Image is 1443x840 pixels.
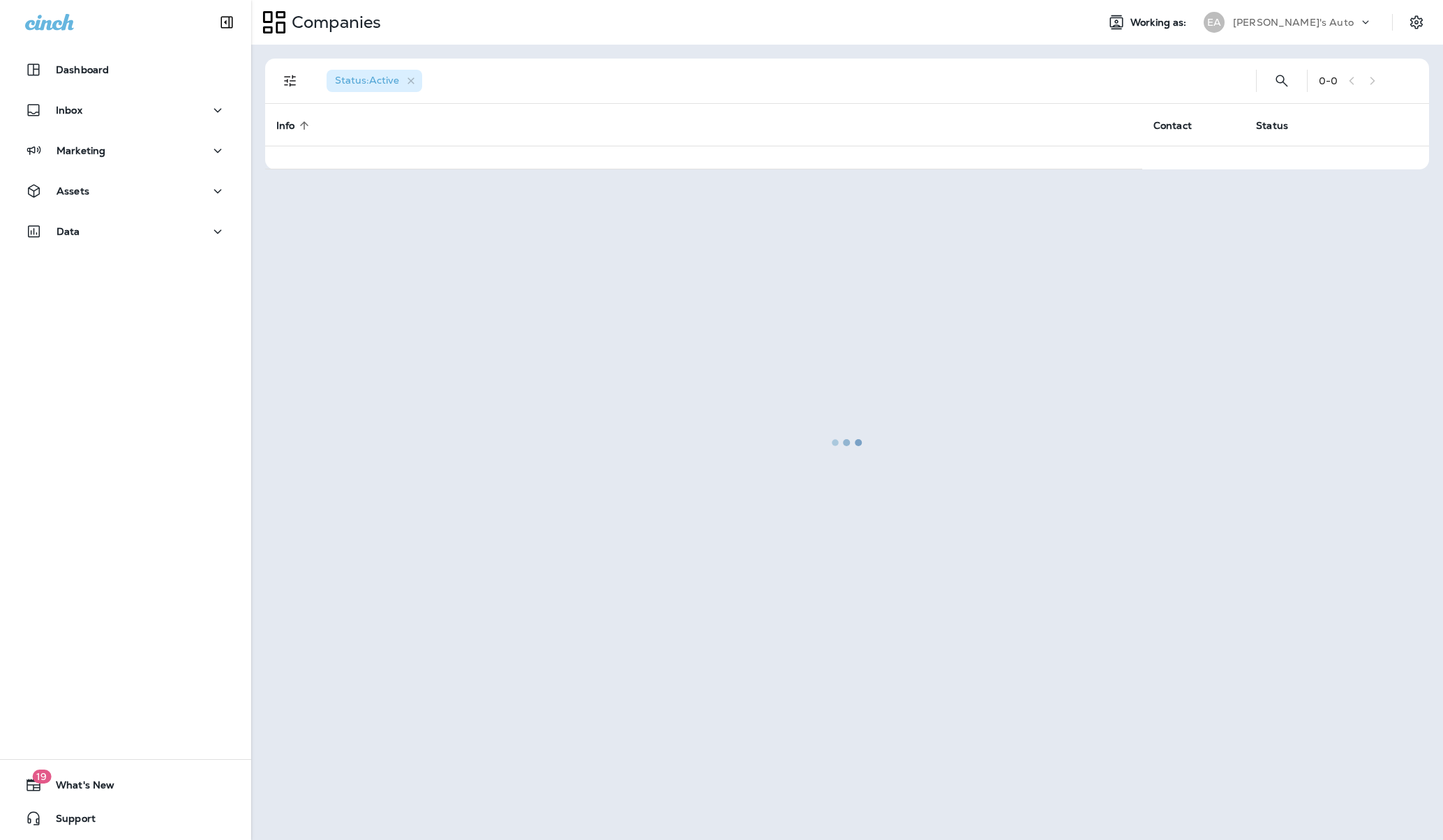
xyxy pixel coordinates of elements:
div: EA [1204,12,1225,33]
p: Dashboard [56,64,109,75]
button: 19What's New [14,771,237,799]
button: Marketing [14,137,237,165]
button: Collapse Sidebar [207,8,246,36]
button: Dashboard [14,56,237,84]
p: Data [57,226,80,237]
button: Assets [14,177,237,205]
p: Companies [286,12,381,33]
button: Support [14,804,237,832]
span: 19 [32,770,51,784]
button: Settings [1404,10,1429,35]
button: Data [14,217,237,245]
button: Inbox [14,96,237,124]
span: Support [42,813,96,830]
span: What's New [42,779,114,796]
p: [PERSON_NAME]'s Auto [1233,17,1354,28]
p: Inbox [56,105,82,116]
p: Marketing [57,145,105,156]
span: Working as: [1130,17,1190,29]
p: Assets [57,185,89,197]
